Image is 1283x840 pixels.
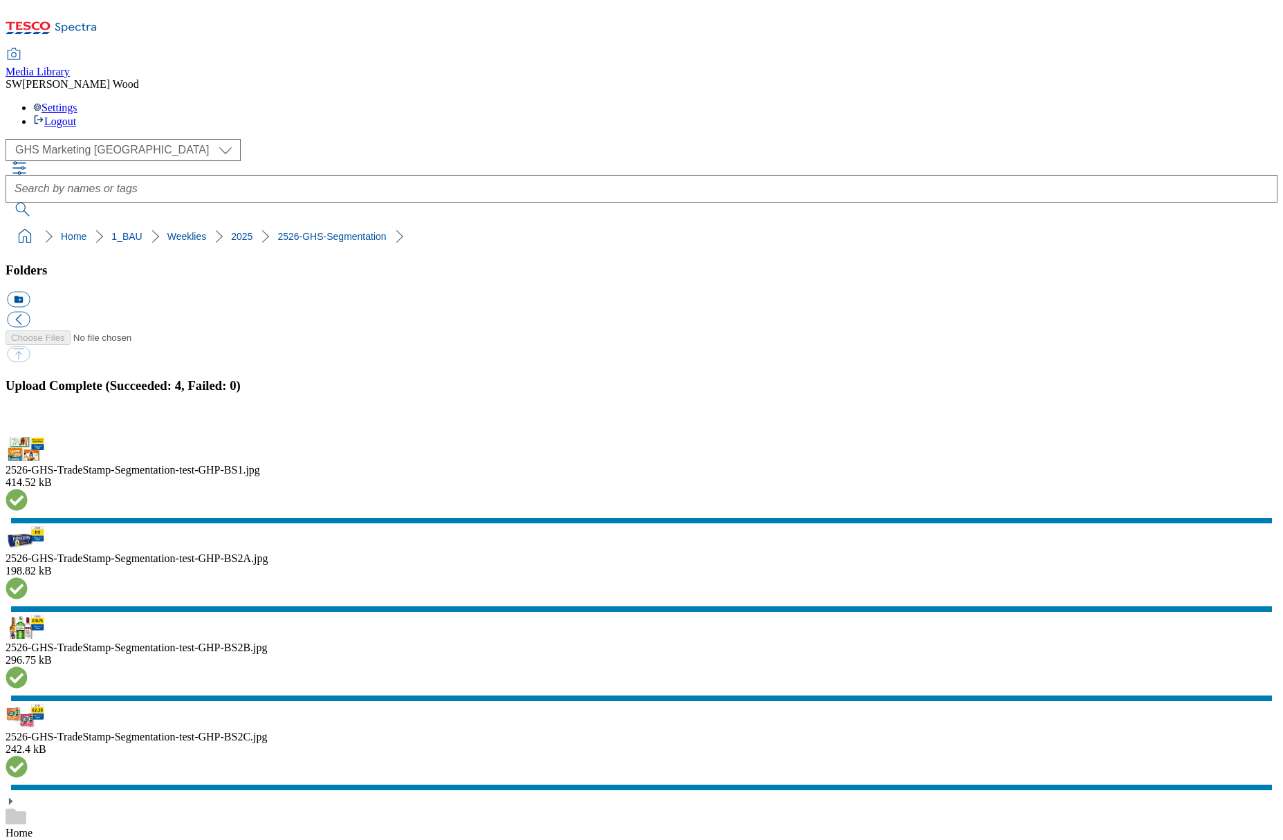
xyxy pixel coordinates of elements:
div: 242.4 kB [6,743,1277,756]
h3: Upload Complete (Succeeded: 4, Failed: 0) [6,378,1277,393]
a: Weeklies [167,231,207,242]
a: 1_BAU [111,231,142,242]
div: 2526-GHS-TradeStamp-Segmentation-test-GHP-BS2C.jpg [6,731,1277,743]
div: 296.75 kB [6,654,1277,666]
div: 2526-GHS-TradeStamp-Segmentation-test-GHP-BS2A.jpg [6,552,1277,565]
a: 2526-GHS-Segmentation [277,231,386,242]
span: SW [6,78,22,90]
nav: breadcrumb [6,223,1277,250]
span: [PERSON_NAME] Wood [22,78,139,90]
a: home [14,225,36,248]
img: preview [6,526,47,550]
div: 2526-GHS-TradeStamp-Segmentation-test-GHP-BS1.jpg [6,464,1277,476]
a: Logout [33,115,76,127]
a: Home [6,827,33,839]
img: preview [6,615,47,639]
img: preview [6,704,47,728]
h3: Folders [6,263,1277,278]
div: 2526-GHS-TradeStamp-Segmentation-test-GHP-BS2B.jpg [6,642,1277,654]
div: 414.52 kB [6,476,1277,489]
a: Home [61,231,86,242]
a: Media Library [6,49,70,78]
a: Settings [33,102,77,113]
div: 198.82 kB [6,565,1277,577]
a: 2025 [231,231,252,242]
img: preview [6,437,47,461]
span: Media Library [6,66,70,77]
input: Search by names or tags [6,175,1277,203]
